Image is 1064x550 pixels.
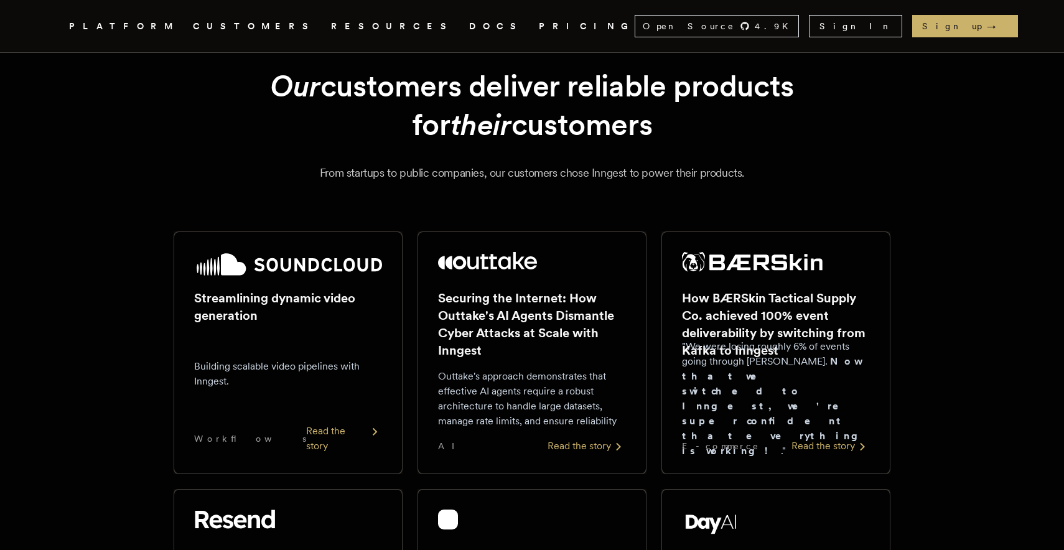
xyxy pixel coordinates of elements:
img: BÆRSkin Tactical Supply Co. [682,252,823,272]
span: AI [438,440,465,452]
p: Building scalable video pipelines with Inngest. [194,359,382,389]
img: SoundCloud [194,252,382,277]
a: Outtake logoSecuring the Internet: How Outtake's AI Agents Dismantle Cyber Attacks at Scale with ... [418,231,646,474]
span: Workflows [194,432,306,445]
a: BÆRSkin Tactical Supply Co. logoHow BÆRSkin Tactical Supply Co. achieved 100% event deliverabilit... [661,231,890,474]
button: RESOURCES [331,19,454,34]
h2: Securing the Internet: How Outtake's AI Agents Dismantle Cyber Attacks at Scale with Inngest [438,289,626,359]
h2: Streamlining dynamic video generation [194,289,382,324]
img: cubic [438,510,458,529]
p: From startups to public companies, our customers chose Inngest to power their products. [84,164,980,182]
h2: How BÆRSkin Tactical Supply Co. achieved 100% event deliverability by switching from Kafka to Inn... [682,289,870,359]
div: Read the story [791,439,870,454]
img: Resend [194,510,275,529]
h1: customers deliver reliable products for customers [203,67,861,144]
img: Outtake [438,252,537,269]
em: Our [270,68,320,104]
p: "We were losing roughly 6% of events going through [PERSON_NAME]. ." [682,339,870,459]
a: DOCS [469,19,524,34]
div: Read the story [548,439,626,454]
span: Open Source [643,20,735,32]
a: CUSTOMERS [193,19,316,34]
p: Outtake's approach demonstrates that effective AI agents require a robust architecture to handle ... [438,369,626,429]
button: PLATFORM [69,19,178,34]
a: SoundCloud logoStreamlining dynamic video generationBuilding scalable video pipelines with Innges... [174,231,403,474]
span: → [987,20,1008,32]
div: Read the story [306,424,382,454]
span: E-commerce [682,440,759,452]
a: PRICING [539,19,635,34]
span: 4.9 K [755,20,796,32]
a: Sign In [809,15,902,37]
em: their [450,106,511,142]
img: Day AI [682,510,740,534]
strong: Now that we switched to Inngest, we're super confident that everything is working! [682,355,867,457]
a: Sign up [912,15,1018,37]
